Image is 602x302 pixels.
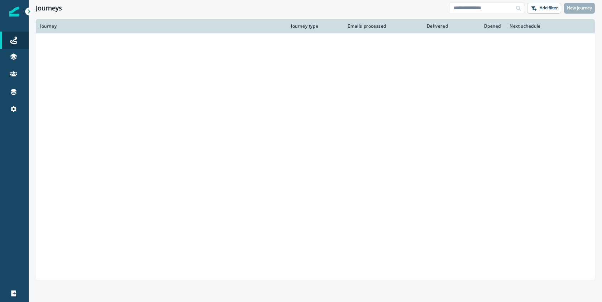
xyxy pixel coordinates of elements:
button: New journey [564,3,595,14]
h1: Journeys [36,4,62,12]
div: Next schedule [510,23,573,29]
div: Journey [40,23,282,29]
div: Opened [457,23,501,29]
div: Delivered [395,23,448,29]
p: Add filter [540,5,558,10]
img: Inflection [9,6,19,16]
button: Add filter [527,3,561,14]
div: Emails processed [345,23,386,29]
p: New journey [567,5,592,10]
div: Journey type [291,23,336,29]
